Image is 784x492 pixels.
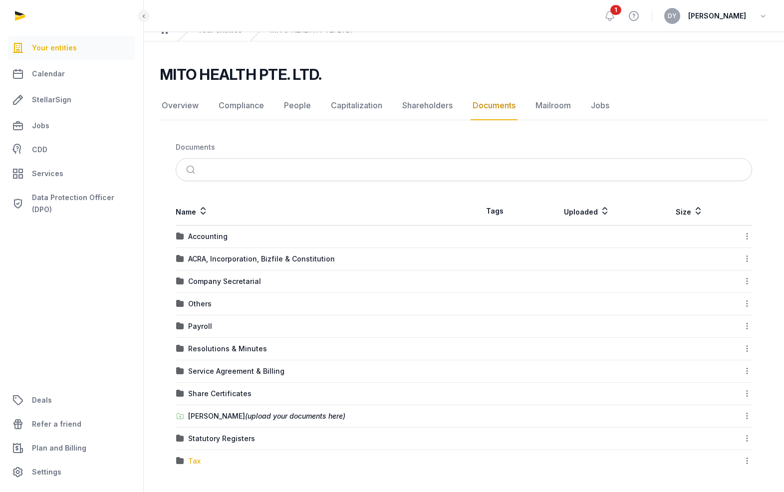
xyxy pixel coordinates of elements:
[176,136,752,158] nav: Breadcrumb
[176,300,184,308] img: folder.svg
[188,456,201,466] div: Tax
[8,88,135,112] a: StellarSign
[32,418,81,430] span: Refer a friend
[180,159,204,181] button: Submit
[688,10,746,22] span: [PERSON_NAME]
[176,390,184,398] img: folder.svg
[188,276,261,286] div: Company Secretarial
[188,434,255,444] div: Statutory Registers
[217,91,266,120] a: Compliance
[188,321,212,331] div: Payroll
[32,68,65,80] span: Calendar
[32,94,71,106] span: StellarSign
[176,457,184,465] img: folder.svg
[176,435,184,443] img: folder.svg
[8,436,135,460] a: Plan and Billing
[188,366,284,376] div: Service Agreement & Billing
[526,197,648,226] th: Uploaded
[32,144,47,156] span: CDD
[282,91,313,120] a: People
[664,8,680,24] button: DY
[176,322,184,330] img: folder.svg
[32,394,52,406] span: Deals
[8,114,135,138] a: Jobs
[8,460,135,484] a: Settings
[188,344,267,354] div: Resolutions & Minutes
[176,233,184,241] img: folder.svg
[160,91,768,120] nav: Tabs
[734,444,784,492] iframe: Chat Widget
[176,277,184,285] img: folder.svg
[32,42,77,54] span: Your entities
[245,412,345,420] span: (upload your documents here)
[400,91,455,120] a: Shareholders
[8,140,135,160] a: CDD
[188,232,228,242] div: Accounting
[188,389,252,399] div: Share Certificates
[8,412,135,436] a: Refer a friend
[176,345,184,353] img: folder.svg
[160,65,321,83] h2: MITO HEALTH PTE. LTD.
[471,91,518,120] a: Documents
[176,197,464,226] th: Name
[589,91,611,120] a: Jobs
[610,5,621,15] span: 1
[188,299,212,309] div: Others
[176,412,184,420] img: folder-upload.svg
[8,36,135,60] a: Your entities
[32,120,49,132] span: Jobs
[160,91,201,120] a: Overview
[188,254,335,264] div: ACRA, Incorporation, Bizfile & Constitution
[668,13,677,19] span: DY
[8,62,135,86] a: Calendar
[464,197,526,226] th: Tags
[8,388,135,412] a: Deals
[8,188,135,220] a: Data Protection Officer (DPO)
[188,411,345,421] div: [PERSON_NAME]
[32,466,61,478] span: Settings
[32,442,86,454] span: Plan and Billing
[32,192,131,216] span: Data Protection Officer (DPO)
[648,197,731,226] th: Size
[533,91,573,120] a: Mailroom
[176,367,184,375] img: folder.svg
[329,91,384,120] a: Capitalization
[176,142,215,152] div: Documents
[176,255,184,263] img: folder.svg
[32,168,63,180] span: Services
[8,162,135,186] a: Services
